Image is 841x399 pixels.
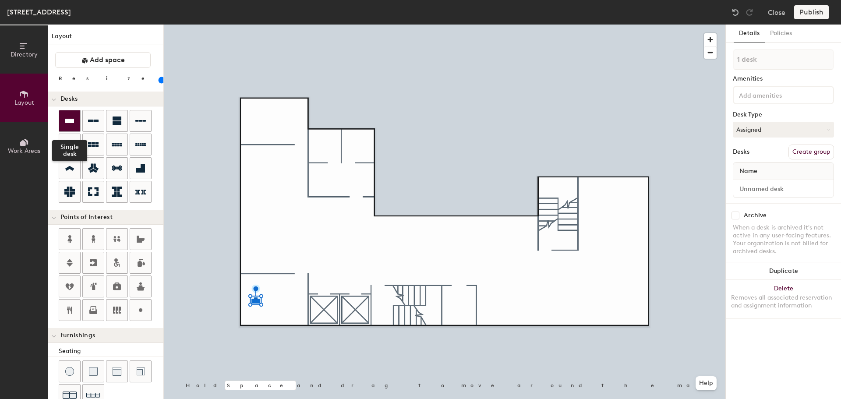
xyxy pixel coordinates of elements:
button: Policies [765,25,797,42]
span: Layout [14,99,34,106]
button: DeleteRemoves all associated reservation and assignment information [726,280,841,318]
span: Furnishings [60,332,95,339]
img: Cushion [89,367,98,376]
button: Duplicate [726,262,841,280]
span: Desks [60,95,78,102]
div: [STREET_ADDRESS] [7,7,71,18]
button: Single desk [59,110,81,132]
span: Directory [11,51,38,58]
button: Assigned [733,122,834,138]
span: Add space [90,56,125,64]
div: Seating [59,346,163,356]
button: Cushion [82,360,104,382]
img: Couch (middle) [113,367,121,376]
button: Add space [55,52,151,68]
div: When a desk is archived it's not active in any user-facing features. Your organization is not bil... [733,224,834,255]
button: Help [696,376,717,390]
button: Stool [59,360,81,382]
div: Desks [733,148,749,155]
button: Close [768,5,785,19]
div: Amenities [733,75,834,82]
img: Undo [731,8,740,17]
input: Unnamed desk [735,183,832,195]
button: Couch (corner) [130,360,152,382]
div: Archive [744,212,767,219]
button: Details [734,25,765,42]
span: Name [735,163,762,179]
button: Create group [788,145,834,159]
img: Redo [745,8,754,17]
button: Couch (middle) [106,360,128,382]
span: Work Areas [8,147,40,155]
div: Desk Type [733,111,834,118]
span: Points of Interest [60,214,113,221]
h1: Layout [48,32,163,45]
input: Add amenities [737,89,816,100]
div: Resize [59,75,155,82]
img: Couch (corner) [136,367,145,376]
img: Stool [65,367,74,376]
div: Removes all associated reservation and assignment information [731,294,836,310]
